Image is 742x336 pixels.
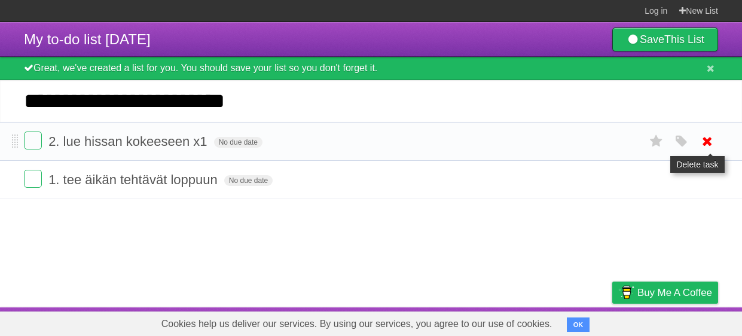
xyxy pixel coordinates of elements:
[453,310,478,333] a: About
[612,282,718,304] a: Buy me a coffee
[597,310,628,333] a: Privacy
[493,310,541,333] a: Developers
[48,134,210,149] span: 2. lue hissan kokeeseen x1
[645,132,668,151] label: Star task
[643,310,718,333] a: Suggest a feature
[567,317,590,332] button: OK
[664,33,704,45] b: This List
[637,282,712,303] span: Buy me a coffee
[24,170,42,188] label: Done
[224,175,273,186] span: No due date
[612,28,718,51] a: SaveThis List
[556,310,582,333] a: Terms
[149,312,564,336] span: Cookies help us deliver our services. By using our services, you agree to our use of cookies.
[24,31,151,47] span: My to-do list [DATE]
[48,172,221,187] span: 1. tee äikän tehtävät loppuun
[24,132,42,149] label: Done
[214,137,262,148] span: No due date
[618,282,634,303] img: Buy me a coffee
